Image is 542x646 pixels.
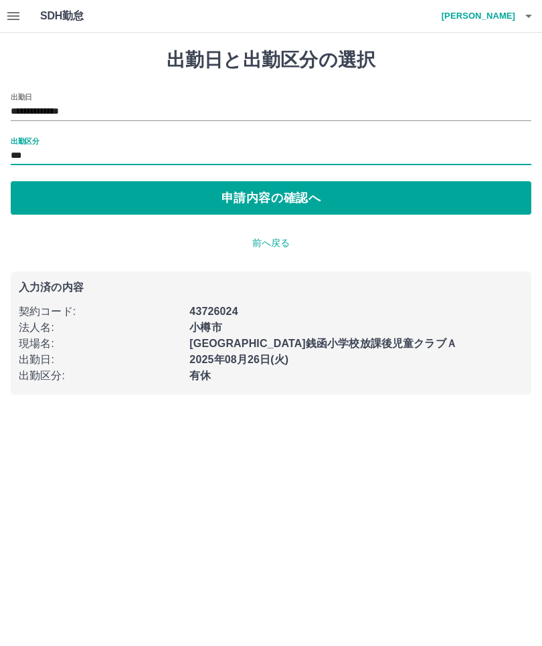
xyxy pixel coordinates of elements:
p: 出勤区分 : [19,368,181,384]
b: 小樽市 [189,322,221,333]
h1: 出勤日と出勤区分の選択 [11,49,531,72]
p: 前へ戻る [11,236,531,250]
p: 出勤日 : [19,352,181,368]
p: 契約コード : [19,304,181,320]
label: 出勤区分 [11,136,39,146]
label: 出勤日 [11,92,32,102]
p: 法人名 : [19,320,181,336]
button: 申請内容の確認へ [11,181,531,215]
b: 有休 [189,370,211,381]
p: 現場名 : [19,336,181,352]
p: 入力済の内容 [19,282,523,293]
b: 43726024 [189,306,238,317]
b: 2025年08月26日(火) [189,354,288,365]
b: [GEOGRAPHIC_DATA]銭函小学校放課後児童クラブＡ [189,338,457,349]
